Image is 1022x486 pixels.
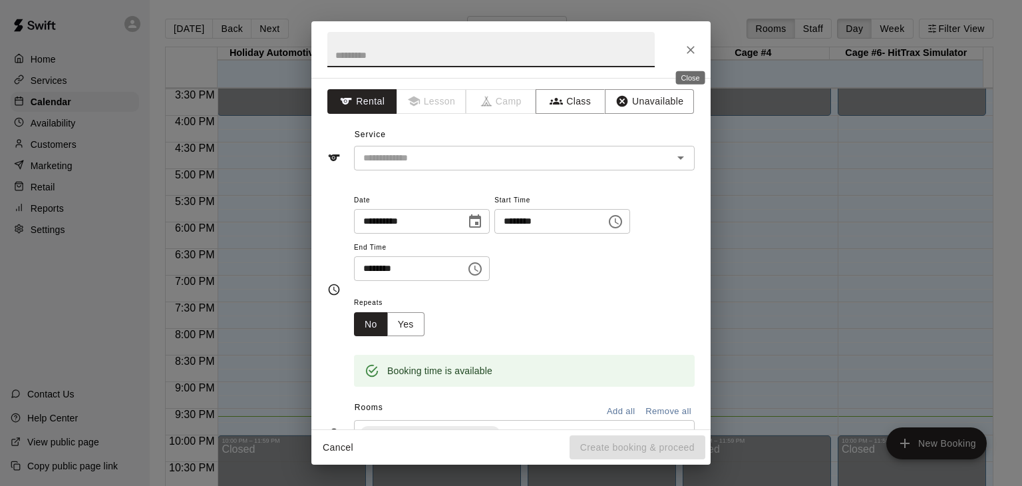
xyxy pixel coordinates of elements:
button: Cancel [317,435,359,460]
button: Class [536,89,605,114]
button: Open [671,425,690,443]
span: Start Time [494,192,630,210]
span: Rooms [355,403,383,412]
button: Open [671,148,690,167]
button: Yes [387,312,425,337]
span: Camps can only be created in the Services page [466,89,536,114]
button: Rental [327,89,397,114]
span: Repeats [354,294,435,312]
button: No [354,312,388,337]
span: Date [354,192,490,210]
div: Holiday Automotive Cage #1 [360,426,500,442]
button: Choose time, selected time is 5:30 PM [462,256,488,282]
button: Choose time, selected time is 5:00 PM [602,208,629,235]
button: Add all [599,401,642,422]
button: Remove all [642,401,695,422]
div: outlined button group [354,312,425,337]
span: Holiday Automotive Cage #1 [360,427,490,441]
span: Lessons must be created in the Services page first [397,89,467,114]
button: Close [679,38,703,62]
button: Unavailable [605,89,694,114]
svg: Rooms [327,427,341,441]
button: Choose date, selected date is Aug 18, 2025 [462,208,488,235]
span: End Time [354,239,490,257]
div: Close [676,71,705,85]
div: Booking time is available [387,359,492,383]
svg: Service [327,151,341,164]
svg: Timing [327,283,341,296]
span: Service [355,130,386,139]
